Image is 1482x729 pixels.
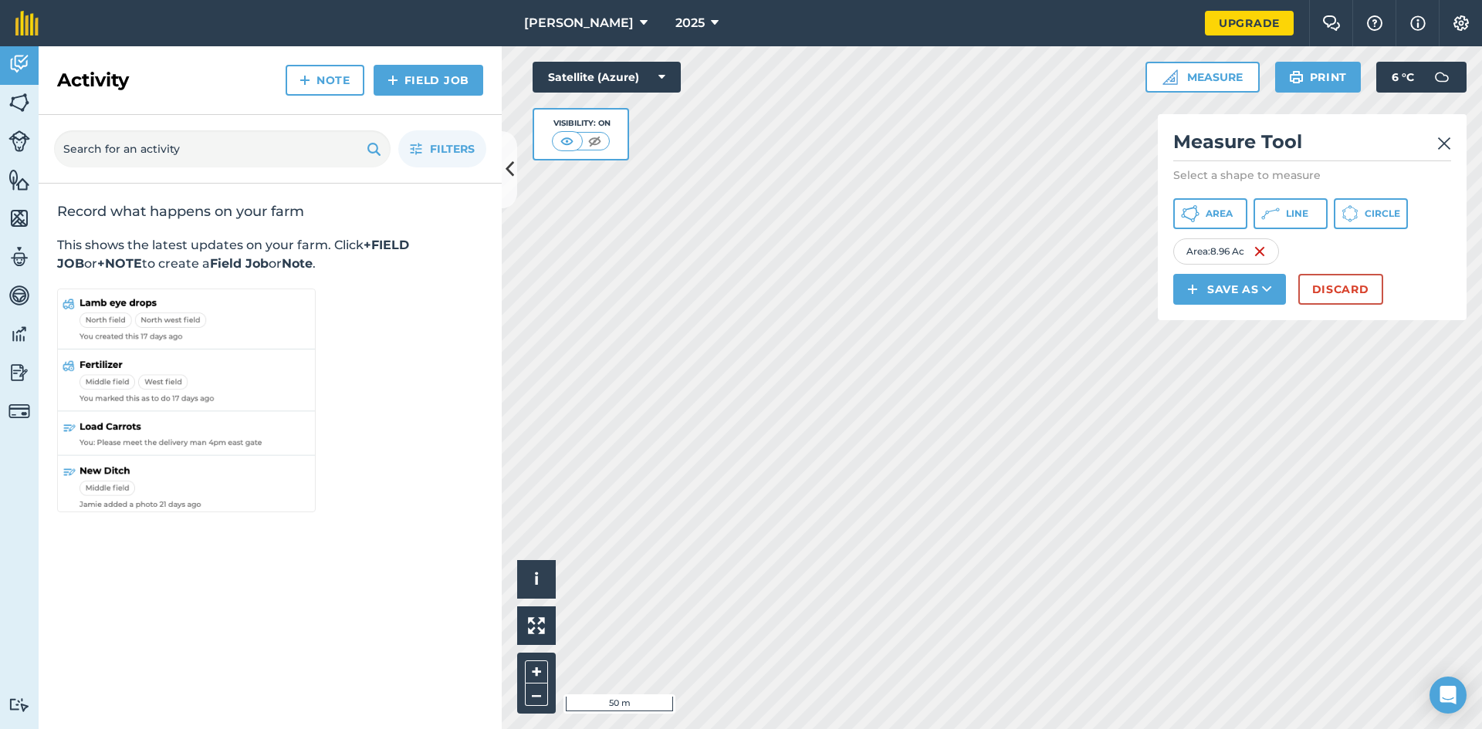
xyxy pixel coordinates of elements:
[1145,62,1260,93] button: Measure
[1426,62,1457,93] img: svg+xml;base64,PD94bWwgdmVyc2lvbj0iMS4wIiBlbmNvZGluZz0idXRmLTgiPz4KPCEtLSBHZW5lcmF0b3I6IEFkb2JlIE...
[1430,677,1467,714] div: Open Intercom Messenger
[1254,198,1328,229] button: Line
[367,140,381,158] img: svg+xml;base64,PHN2ZyB4bWxucz0iaHR0cDovL3d3dy53My5vcmcvMjAwMC9zdmciIHdpZHRoPSIxOSIgaGVpZ2h0PSIyNC...
[54,130,391,167] input: Search for an activity
[585,133,604,149] img: svg+xml;base64,PHN2ZyB4bWxucz0iaHR0cDovL3d3dy53My5vcmcvMjAwMC9zdmciIHdpZHRoPSI1MCIgaGVpZ2h0PSI0MC...
[1275,62,1362,93] button: Print
[1187,280,1198,299] img: svg+xml;base64,PHN2ZyB4bWxucz0iaHR0cDovL3d3dy53My5vcmcvMjAwMC9zdmciIHdpZHRoPSIxNCIgaGVpZ2h0PSIyNC...
[528,617,545,634] img: Four arrows, one pointing top left, one top right, one bottom right and the last bottom left
[286,65,364,96] a: Note
[1334,198,1408,229] button: Circle
[1173,167,1451,183] p: Select a shape to measure
[1173,238,1279,265] div: Area : 8.96 Ac
[533,62,681,93] button: Satellite (Azure)
[1205,11,1294,35] a: Upgrade
[8,168,30,191] img: svg+xml;base64,PHN2ZyB4bWxucz0iaHR0cDovL3d3dy53My5vcmcvMjAwMC9zdmciIHdpZHRoPSI1NiIgaGVpZ2h0PSI2MC...
[374,65,483,96] a: Field Job
[8,52,30,76] img: svg+xml;base64,PD94bWwgdmVyc2lvbj0iMS4wIiBlbmNvZGluZz0idXRmLTgiPz4KPCEtLSBHZW5lcmF0b3I6IEFkb2JlIE...
[517,560,556,599] button: i
[15,11,39,35] img: fieldmargin Logo
[1162,69,1178,85] img: Ruler icon
[1173,198,1247,229] button: Area
[1365,15,1384,31] img: A question mark icon
[524,14,634,32] span: [PERSON_NAME]
[1410,14,1426,32] img: svg+xml;base64,PHN2ZyB4bWxucz0iaHR0cDovL3d3dy53My5vcmcvMjAwMC9zdmciIHdpZHRoPSIxNyIgaGVpZ2h0PSIxNy...
[57,68,129,93] h2: Activity
[1298,274,1383,305] button: Discard
[8,130,30,152] img: svg+xml;base64,PD94bWwgdmVyc2lvbj0iMS4wIiBlbmNvZGluZz0idXRmLTgiPz4KPCEtLSBHZW5lcmF0b3I6IEFkb2JlIE...
[1365,208,1400,220] span: Circle
[557,133,577,149] img: svg+xml;base64,PHN2ZyB4bWxucz0iaHR0cDovL3d3dy53My5vcmcvMjAwMC9zdmciIHdpZHRoPSI1MCIgaGVpZ2h0PSI0MC...
[8,400,30,422] img: svg+xml;base64,PD94bWwgdmVyc2lvbj0iMS4wIiBlbmNvZGluZz0idXRmLTgiPz4KPCEtLSBHZW5lcmF0b3I6IEFkb2JlIE...
[1206,208,1233,220] span: Area
[1376,62,1467,93] button: 6 °C
[8,322,30,346] img: svg+xml;base64,PD94bWwgdmVyc2lvbj0iMS4wIiBlbmNvZGluZz0idXRmLTgiPz4KPCEtLSBHZW5lcmF0b3I6IEFkb2JlIE...
[534,569,539,589] span: i
[430,140,475,157] span: Filters
[1322,15,1341,31] img: Two speech bubbles overlapping with the left bubble in the forefront
[1392,62,1414,93] span: 6 ° C
[8,284,30,307] img: svg+xml;base64,PD94bWwgdmVyc2lvbj0iMS4wIiBlbmNvZGluZz0idXRmLTgiPz4KPCEtLSBHZW5lcmF0b3I6IEFkb2JlIE...
[1289,68,1304,86] img: svg+xml;base64,PHN2ZyB4bWxucz0iaHR0cDovL3d3dy53My5vcmcvMjAwMC9zdmciIHdpZHRoPSIxOSIgaGVpZ2h0PSIyNC...
[210,256,269,271] strong: Field Job
[8,245,30,268] img: svg+xml;base64,PD94bWwgdmVyc2lvbj0iMS4wIiBlbmNvZGluZz0idXRmLTgiPz4KPCEtLSBHZW5lcmF0b3I6IEFkb2JlIE...
[1286,208,1308,220] span: Line
[299,71,310,89] img: svg+xml;base64,PHN2ZyB4bWxucz0iaHR0cDovL3d3dy53My5vcmcvMjAwMC9zdmciIHdpZHRoPSIxNCIgaGVpZ2h0PSIyNC...
[1254,242,1266,261] img: svg+xml;base64,PHN2ZyB4bWxucz0iaHR0cDovL3d3dy53My5vcmcvMjAwMC9zdmciIHdpZHRoPSIxNiIgaGVpZ2h0PSIyNC...
[8,91,30,114] img: svg+xml;base64,PHN2ZyB4bWxucz0iaHR0cDovL3d3dy53My5vcmcvMjAwMC9zdmciIHdpZHRoPSI1NiIgaGVpZ2h0PSI2MC...
[1437,134,1451,153] img: svg+xml;base64,PHN2ZyB4bWxucz0iaHR0cDovL3d3dy53My5vcmcvMjAwMC9zdmciIHdpZHRoPSIyMiIgaGVpZ2h0PSIzMC...
[1452,15,1470,31] img: A cog icon
[57,202,483,221] h2: Record what happens on your farm
[675,14,705,32] span: 2025
[525,660,548,683] button: +
[8,207,30,230] img: svg+xml;base64,PHN2ZyB4bWxucz0iaHR0cDovL3d3dy53My5vcmcvMjAwMC9zdmciIHdpZHRoPSI1NiIgaGVpZ2h0PSI2MC...
[1173,130,1451,161] h2: Measure Tool
[8,361,30,384] img: svg+xml;base64,PD94bWwgdmVyc2lvbj0iMS4wIiBlbmNvZGluZz0idXRmLTgiPz4KPCEtLSBHZW5lcmF0b3I6IEFkb2JlIE...
[525,683,548,706] button: –
[282,256,313,271] strong: Note
[8,697,30,712] img: svg+xml;base64,PD94bWwgdmVyc2lvbj0iMS4wIiBlbmNvZGluZz0idXRmLTgiPz4KPCEtLSBHZW5lcmF0b3I6IEFkb2JlIE...
[57,236,483,273] p: This shows the latest updates on your farm. Click or to create a or .
[387,71,398,89] img: svg+xml;base64,PHN2ZyB4bWxucz0iaHR0cDovL3d3dy53My5vcmcvMjAwMC9zdmciIHdpZHRoPSIxNCIgaGVpZ2h0PSIyNC...
[1173,274,1286,305] button: Save as
[398,130,486,167] button: Filters
[552,117,611,130] div: Visibility: On
[97,256,142,271] strong: +NOTE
